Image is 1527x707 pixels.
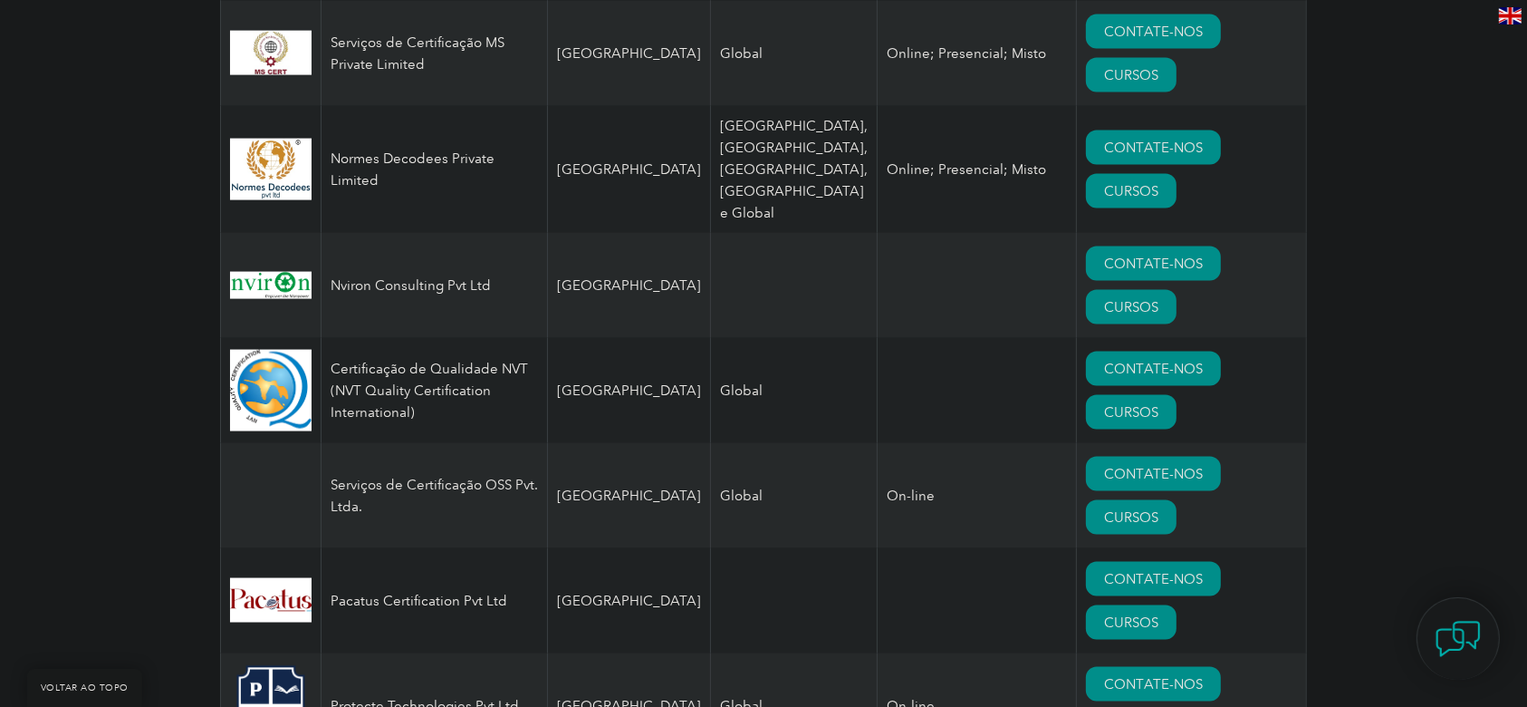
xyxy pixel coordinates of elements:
[1104,615,1158,631] font: CURSOS
[1086,247,1221,281] a: CONTATE-NOS
[331,34,504,73] font: Serviços de Certificação MS Private Limited
[1499,7,1522,24] img: en
[1086,290,1176,324] a: CURSOS
[557,45,701,62] font: [GEOGRAPHIC_DATA]
[27,669,142,707] a: VOLTAR AO TOPO
[887,45,1046,62] font: Online; Presencial; Misto
[1086,395,1176,430] a: CURSOS
[720,488,763,504] font: Global
[230,350,312,431] img: f8318ad0-2dc2-eb11-bacc-0022481832e0-logo.png
[41,683,129,693] font: VOLTAR AO TOPO
[887,161,1046,178] font: Online; Presencial; Misto
[557,277,701,294] font: [GEOGRAPHIC_DATA]
[1104,140,1203,156] font: CONTATE-NOS
[1086,174,1176,208] a: CURSOS
[1086,131,1221,165] a: CONTATE-NOS
[1086,562,1221,596] a: CONTATE-NOS
[1104,571,1203,587] font: CONTATE-NOS
[720,118,868,221] font: [GEOGRAPHIC_DATA], [GEOGRAPHIC_DATA], [GEOGRAPHIC_DATA], [GEOGRAPHIC_DATA] e Global
[1104,67,1158,83] font: CURSOS
[1086,500,1176,535] a: CURSOS
[331,477,538,515] font: Serviços de Certificação OSS Pvt. Ltda.
[557,593,701,609] font: [GEOGRAPHIC_DATA]
[1104,183,1158,199] font: CURSOS
[1104,466,1203,482] font: CONTATE-NOS
[331,593,507,609] font: Pacatus Certification Pvt Ltd
[1086,352,1221,386] a: CONTATE-NOS
[1086,605,1176,640] a: CURSOS
[230,578,312,623] img: a70504ba-a5a0-ef11-8a69-0022489701c2-logo.jpg
[1104,24,1203,40] font: CONTATE-NOS
[331,361,528,421] font: Certificação de Qualidade NVT (NVT Quality Certification International)
[230,272,312,299] img: 8c6e383d-39a3-ec11-983f-002248154ade-logo.jpg
[331,150,495,189] font: Normes Decodees Private Limited
[720,45,763,62] font: Global
[1104,256,1203,272] font: CONTATE-NOS
[230,31,312,75] img: 9fd1c908-7ae1-ec11-bb3e-002248d3b10e-logo.jpg
[887,488,935,504] font: On-line
[1104,299,1158,315] font: CURSOS
[1104,509,1158,526] font: CURSOS
[1104,676,1203,692] font: CONTATE-NOS
[1104,361,1203,377] font: CONTATE-NOS
[230,139,312,200] img: e7b63985-9dc1-ec11-983f-002248d3b10e-logo.png
[331,277,491,294] font: Nviron Consulting Pvt Ltd
[1086,667,1221,702] a: CONTATE-NOS
[557,383,701,399] font: [GEOGRAPHIC_DATA]
[1086,457,1221,491] a: CONTATE-NOS
[557,161,701,178] font: [GEOGRAPHIC_DATA]
[557,488,701,504] font: [GEOGRAPHIC_DATA]
[1104,404,1158,421] font: CURSOS
[1436,616,1481,662] img: contact-chat.png
[1086,58,1176,92] a: CURSOS
[1086,15,1221,49] a: CONTATE-NOS
[720,383,763,399] font: Global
